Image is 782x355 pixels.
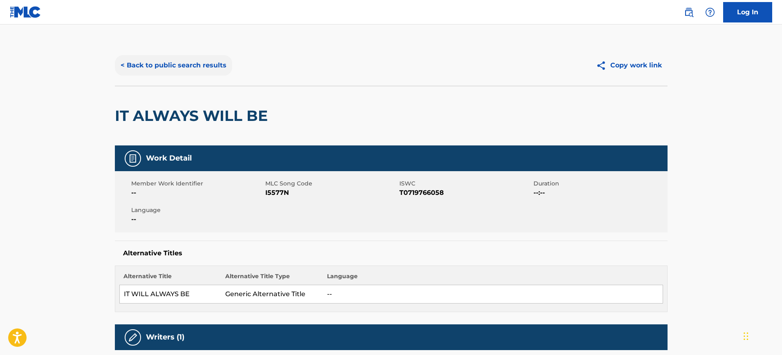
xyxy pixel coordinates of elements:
span: -- [131,188,263,198]
td: IT WILL ALWAYS BE [119,285,221,304]
span: --:-- [533,188,665,198]
th: Alternative Title [119,272,221,285]
span: ISWC [399,179,531,188]
span: Language [131,206,263,214]
a: Log In [723,2,772,22]
iframe: Chat Widget [741,316,782,355]
span: I5577N [265,188,397,198]
span: T0719766058 [399,188,531,198]
th: Language [323,272,663,285]
img: MLC Logo [10,6,41,18]
img: search [684,7,694,17]
img: help [705,7,715,17]
td: -- [323,285,663,304]
h5: Work Detail [146,154,192,163]
div: Help [702,4,718,20]
h5: Alternative Titles [123,249,659,257]
img: Work Detail [128,154,138,163]
th: Alternative Title Type [221,272,323,285]
span: -- [131,214,263,224]
button: Copy work link [590,55,668,76]
span: MLC Song Code [265,179,397,188]
span: Member Work Identifier [131,179,263,188]
h5: Writers (1) [146,333,184,342]
h2: IT ALWAYS WILL BE [115,107,272,125]
a: Public Search [681,4,697,20]
img: Copy work link [596,60,610,71]
div: Drag [744,324,748,348]
img: Writers [128,333,138,342]
button: < Back to public search results [115,55,232,76]
td: Generic Alternative Title [221,285,323,304]
span: Duration [533,179,665,188]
